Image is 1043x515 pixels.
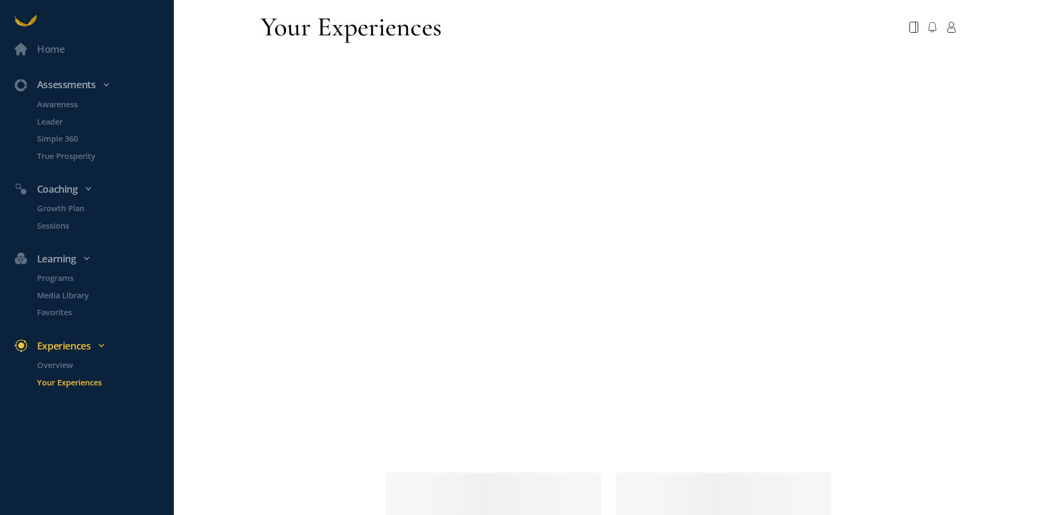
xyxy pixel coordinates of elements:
[37,376,172,388] p: Your Experiences
[260,10,442,44] div: Your Experiences
[37,98,172,111] p: Awareness
[22,202,174,214] a: Growth Plan
[22,306,174,318] a: Favorites
[22,289,174,302] a: Media Library
[37,219,172,231] p: Sessions
[22,98,174,111] a: Awareness
[37,359,172,371] p: Overview
[37,306,172,318] p: Favorites
[8,77,179,93] div: Assessments
[22,115,174,127] a: Leader
[8,251,179,267] div: Learning
[37,132,172,145] p: Simple 360
[8,338,179,354] div: Experiences
[22,132,174,145] a: Simple 360
[37,41,65,57] div: Home
[22,149,174,162] a: True Prosperity
[37,202,172,214] p: Growth Plan
[8,181,179,197] div: Coaching
[37,289,172,302] p: Media Library
[22,359,174,371] a: Overview
[37,272,172,284] p: Programs
[22,219,174,231] a: Sessions
[37,149,172,162] p: True Prosperity
[22,272,174,284] a: Programs
[37,115,172,127] p: Leader
[22,376,174,388] a: Your Experiences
